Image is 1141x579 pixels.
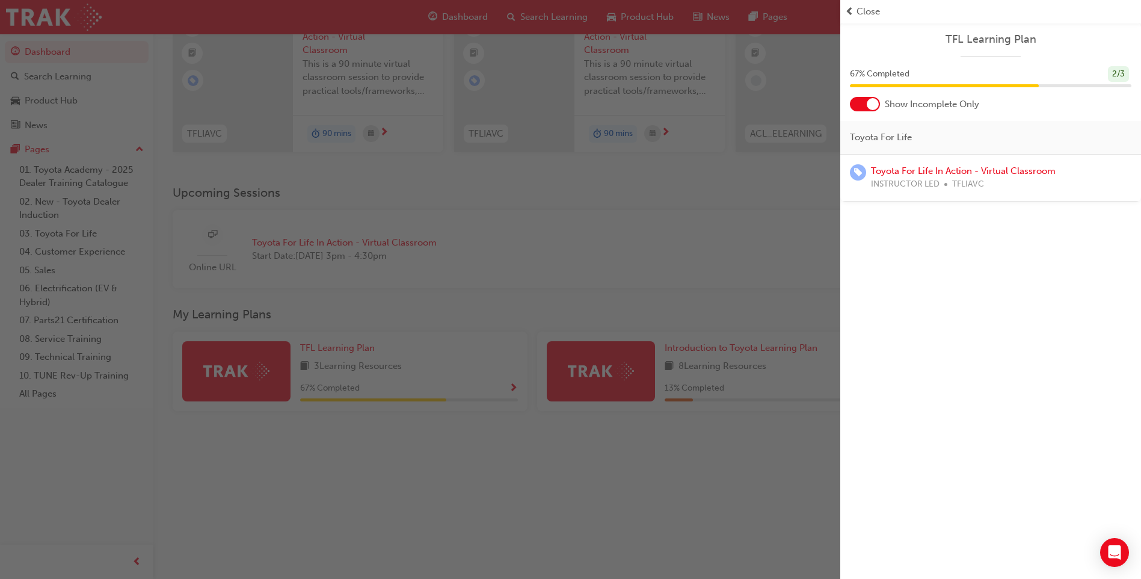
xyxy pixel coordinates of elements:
[952,178,984,191] span: TFLIAVC
[871,166,1056,176] a: Toyota For Life In Action - Virtual Classroom
[850,67,909,81] span: 67 % Completed
[871,178,940,191] span: INSTRUCTOR LED
[1108,66,1129,82] div: 2 / 3
[850,164,866,181] span: learningRecordVerb_ENROLL-icon
[845,5,854,19] span: prev-icon
[845,5,1136,19] button: prev-iconClose
[885,98,979,111] span: Show Incomplete Only
[1100,538,1129,567] div: Open Intercom Messenger
[850,131,912,144] span: Toyota For Life
[850,33,1131,46] a: TFL Learning Plan
[857,5,880,19] span: Close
